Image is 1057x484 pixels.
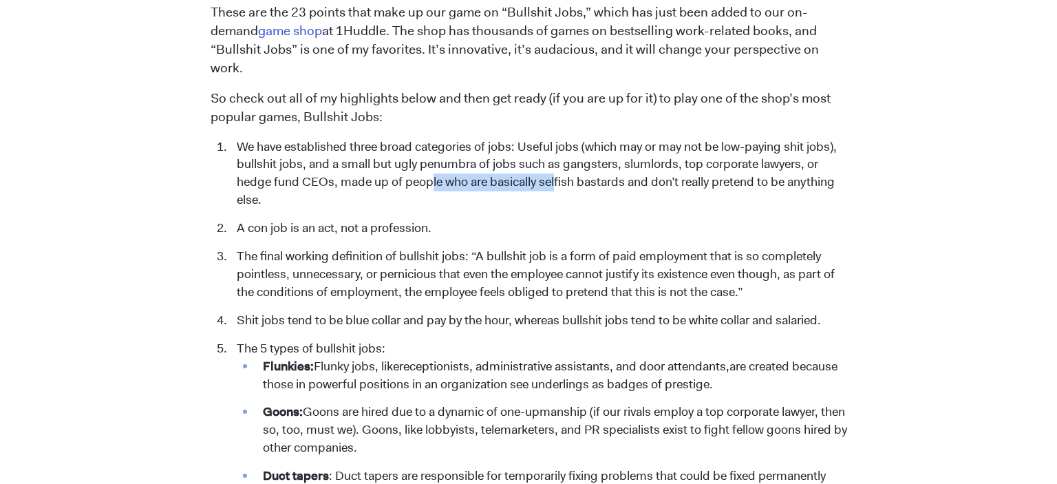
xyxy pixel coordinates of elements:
p: These are the 23 points that make up our game on “Bullshit Jobs,” which has just been added to ou... [211,3,847,78]
li: Shit jobs tend to be blue collar and pay by the hour, whereas bullshit jobs tend to be white coll... [230,312,847,330]
p: So check out all of my highlights below and then get ready (if you are up for it) to play one of ... [211,90,847,127]
span: receptionists, administrative assistants, and door attendants, [399,358,729,375]
strong: Goons: [263,403,303,420]
li: Goons are hired due to a dynamic of one-upmanship (if our rivals employ a top corporate lawyer, t... [256,403,847,457]
strong: Flunkies: [263,358,314,375]
li: We have established three broad categories of jobs: Useful jobs (which may or may not be low-payi... [230,138,847,210]
strong: Duct tapers [263,467,329,484]
li: The final working definition of bullshit jobs: “A bullshit job is a form of paid employment that ... [230,248,847,302]
li: Flunky jobs, like are created because those in powerful positions in an organization see underlin... [256,358,847,394]
li: A con job is an act, not a profession. [230,220,847,238]
a: game shop [258,22,322,39]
